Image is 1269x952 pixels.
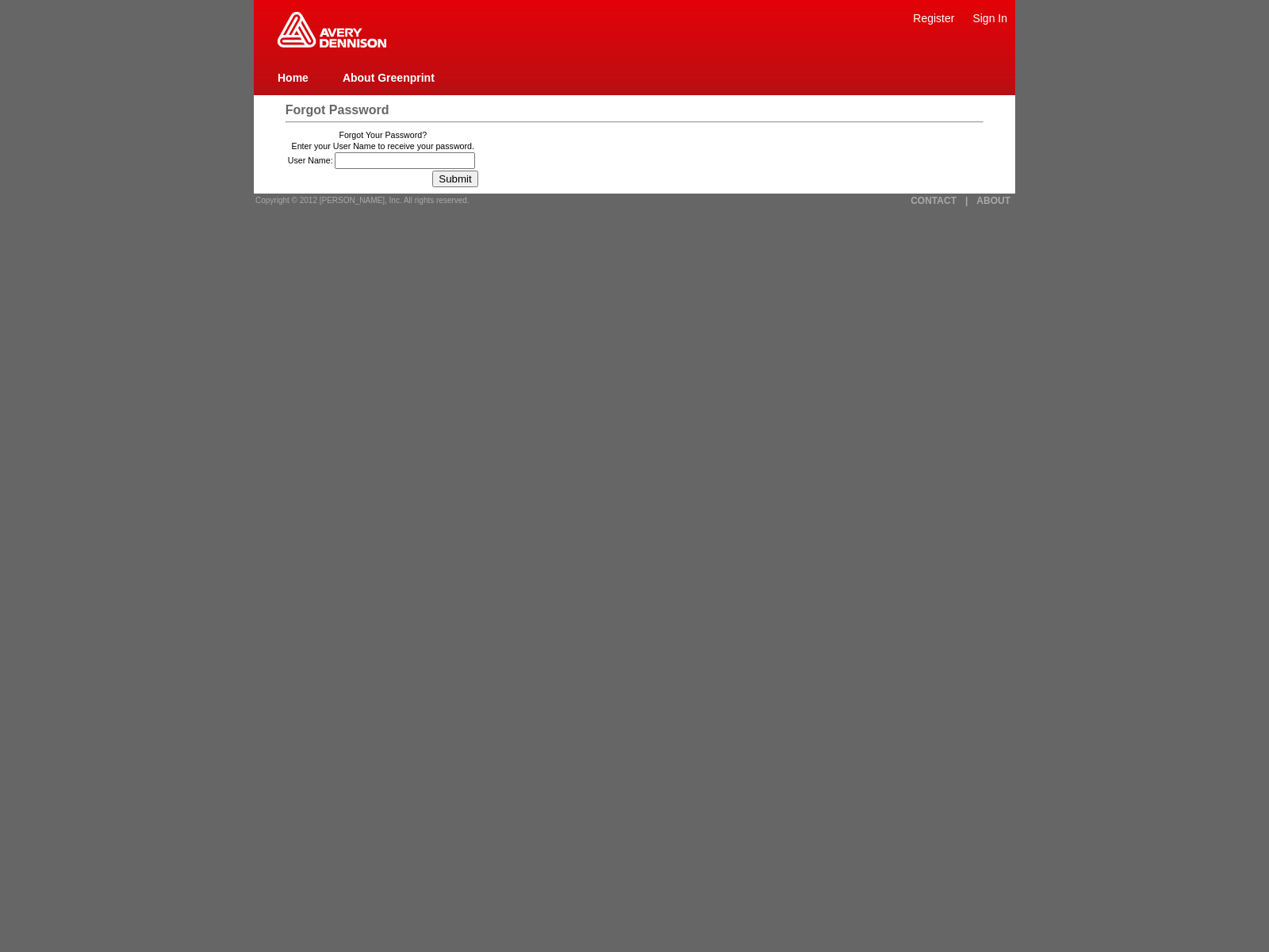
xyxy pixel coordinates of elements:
span: Forgot Password [286,103,389,117]
td: Enter your User Name to receive your password. [288,141,478,151]
input: Submit [432,171,477,187]
a: Home [278,71,309,84]
a: CONTACT [911,195,957,206]
a: | [965,195,968,206]
td: Forgot Your Password? [288,130,478,140]
a: ABOUT [976,195,1010,206]
img: Home [278,12,386,48]
label: User Name: [288,155,333,165]
a: Sign In [972,12,1007,25]
a: Greenprint [278,40,386,49]
a: Register [913,12,954,25]
span: Copyright © 2012 [PERSON_NAME], Inc. All rights reserved. [255,196,470,205]
a: About Greenprint [343,71,435,84]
